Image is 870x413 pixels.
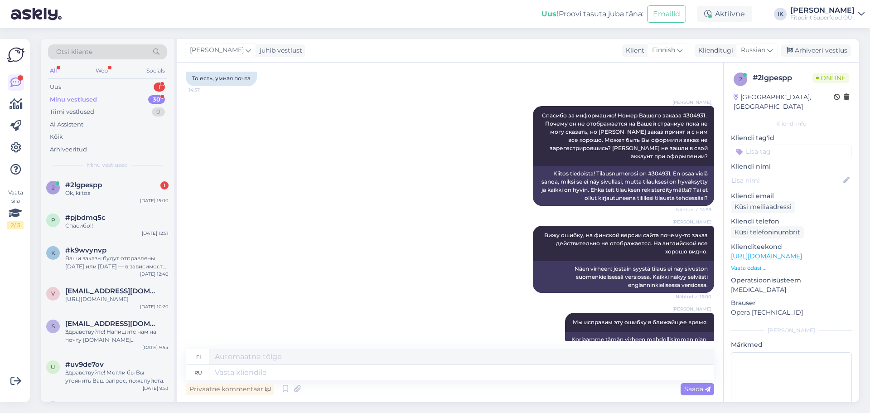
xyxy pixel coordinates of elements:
p: [MEDICAL_DATA] [731,285,852,295]
div: Vaata siia [7,189,24,229]
p: Operatsioonisüsteem [731,276,852,285]
div: juhib vestlust [256,46,302,55]
div: Aktiivne [697,6,752,22]
div: Arhiveeri vestlus [781,44,851,57]
span: vantus1981@gmail.com [65,287,159,295]
span: Saada [684,385,710,393]
div: AI Assistent [50,120,83,129]
div: Здравствуйте! Могли бы Вы утоянить Ваш запрос, пожалуйста. [65,369,169,385]
div: [DATE] 9:53 [143,385,169,392]
span: Finnish [652,45,675,55]
div: Minu vestlused [50,95,97,104]
b: Uus! [541,10,559,18]
div: Klient [622,46,644,55]
span: [PERSON_NAME] [672,306,711,312]
p: Vaata edasi ... [731,264,852,272]
div: Privaatne kommentaar [186,383,274,395]
div: Kiitos tiedoista! Tilausnumerosi on #304931. En osaa vielä sanoa, miksi se ei näy sivullasi, mutt... [533,166,714,206]
div: Proovi tasuta juba täna: [541,9,643,19]
div: [DATE] 12:51 [142,230,169,237]
span: s [52,323,55,330]
div: Web [94,65,110,77]
span: Russian [741,45,765,55]
a: [PERSON_NAME]Fitpoint Superfood OÜ [790,7,865,21]
p: Brauser [731,298,852,308]
div: 1 [160,181,169,189]
div: [GEOGRAPHIC_DATA], [GEOGRAPHIC_DATA] [734,92,834,112]
span: Otsi kliente [56,47,92,57]
div: IK [774,8,787,20]
span: Мы исправим эту ошибку в ближайщее время. [573,319,708,326]
button: Emailid [647,5,686,23]
div: [URL][DOMAIN_NAME] [65,295,169,303]
div: Ok, kiitos [65,189,169,197]
div: Küsi meiliaadressi [731,201,795,213]
div: Спасибо!! [65,222,169,230]
p: Märkmed [731,340,852,350]
span: Online [812,73,849,83]
span: [PERSON_NAME] [672,219,711,225]
div: fi [196,349,201,364]
div: Tiimi vestlused [50,107,94,117]
input: Lisa tag [731,145,852,158]
span: Спасибо за информацию! Номер Вашего заказа #304931 . Почему он не отображается на Вашей страниуе ... [542,112,709,160]
div: Здравствуйте! Напишите нам на почту [DOMAIN_NAME][EMAIL_ADDRESS][DOMAIN_NAME] [65,328,169,344]
span: [PERSON_NAME] [190,45,244,55]
div: Kõik [50,132,63,141]
p: Kliendi telefon [731,217,852,226]
span: Nähtud ✓ 15:00 [676,293,711,300]
span: Minu vestlused [87,161,128,169]
span: #uv9de7ov [65,360,104,369]
div: Korjaamme tämän virheen mahdollisimman pian. [565,332,714,347]
span: #qh7pdzbt [65,401,103,409]
div: All [48,65,58,77]
span: Nähtud ✓ 14:59 [676,206,711,213]
div: [DATE] 12:40 [140,271,169,277]
div: Küsi telefoninumbrit [731,226,804,238]
span: Вижу ошибку, на финской версии сайта почему-то заказ действительно не отображается. На английской... [544,232,709,255]
img: Askly Logo [7,46,24,63]
p: Kliendi tag'id [731,133,852,143]
div: 1 [154,83,165,92]
div: [DATE] 9:54 [142,344,169,351]
div: То есть, умная почта [186,71,257,86]
span: [PERSON_NAME] [672,99,711,106]
span: v [51,290,55,297]
div: Fitpoint Superfood OÜ [790,14,855,21]
div: [DATE] 10:20 [140,303,169,310]
p: Opera [TECHNICAL_ID] [731,308,852,317]
div: # 2lgpespp [753,73,812,83]
div: Uus [50,83,61,92]
div: [PERSON_NAME] [731,326,852,335]
span: 2 [52,184,55,191]
span: #pjbdmq5c [65,214,106,222]
div: Kliendi info [731,120,852,128]
input: Lisa nimi [731,175,841,185]
div: Näen virheen: jostain syystä tilaus ei näy sivuston suomenkielisessä versiossa. Kaikki näkyy selv... [533,261,714,293]
div: [DATE] 15:00 [140,197,169,204]
div: Klienditugi [695,46,733,55]
div: [PERSON_NAME] [790,7,855,14]
div: Ваши заказы будут отправлены [DATE] или [DATE] — в зависимости от времени оформления. Заказы обра... [65,254,169,271]
div: 30 [148,95,165,104]
div: 0 [152,107,165,117]
p: Kliendi nimi [731,162,852,171]
div: 2 / 3 [7,221,24,229]
span: p [51,217,55,224]
p: Klienditeekond [731,242,852,252]
a: [URL][DOMAIN_NAME] [731,252,802,260]
span: u [51,364,55,370]
span: 14:57 [188,87,222,93]
span: k [51,249,55,256]
span: #k9wvynvp [65,246,106,254]
span: saerabbas503@gmail.com [65,320,159,328]
p: Kliendi email [731,191,852,201]
div: ru [194,365,202,380]
div: Arhiveeritud [50,145,87,154]
div: Socials [145,65,167,77]
span: 2 [739,76,742,83]
span: #2lgpespp [65,181,102,189]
